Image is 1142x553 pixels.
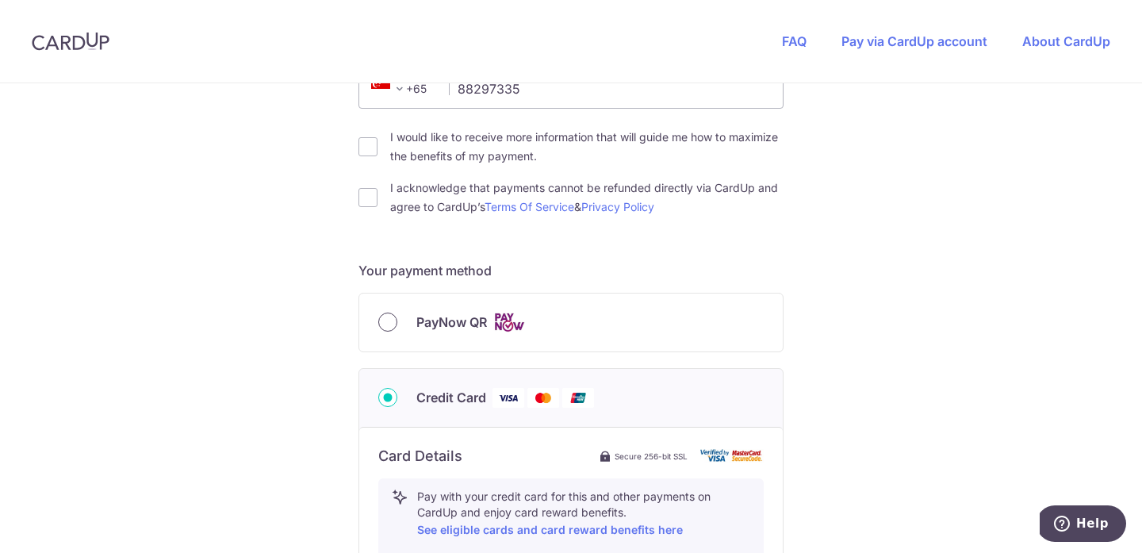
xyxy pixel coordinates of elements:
span: Secure 256-bit SSL [615,450,688,463]
h6: Card Details [378,447,462,466]
span: +65 [366,79,438,98]
iframe: Opens a widget where you can find more information [1040,505,1126,545]
img: Mastercard [527,388,559,408]
a: About CardUp [1022,33,1110,49]
img: Union Pay [562,388,594,408]
span: Credit Card [416,388,486,407]
img: CardUp [32,32,109,51]
img: Visa [492,388,524,408]
p: Pay with your credit card for this and other payments on CardUp and enjoy card reward benefits. [417,489,750,540]
div: PayNow QR Cards logo [378,313,764,332]
a: See eligible cards and card reward benefits here [417,523,683,536]
img: Cards logo [493,313,525,332]
a: Terms Of Service [485,200,574,213]
img: card secure [700,449,764,463]
h5: Your payment method [358,261,784,280]
label: I would like to receive more information that will guide me how to maximize the benefits of my pa... [390,128,784,166]
label: I acknowledge that payments cannot be refunded directly via CardUp and agree to CardUp’s & [390,179,784,217]
a: Privacy Policy [581,200,654,213]
div: Credit Card Visa Mastercard Union Pay [378,388,764,408]
span: PayNow QR [416,313,487,332]
a: FAQ [782,33,807,49]
span: +65 [371,79,409,98]
a: Pay via CardUp account [841,33,987,49]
